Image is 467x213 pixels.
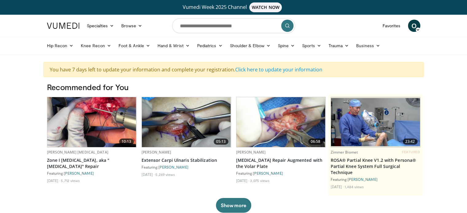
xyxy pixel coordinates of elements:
a: Click here to update your information [235,66,322,73]
li: 3,075 views [250,178,270,183]
span: FEATURED [402,150,420,154]
div: Featuring: [236,171,326,176]
span: 23:42 [403,139,418,145]
a: 23:42 [331,97,420,147]
a: [MEDICAL_DATA] Repair Augmented with the Volar Plate [236,157,326,169]
a: Hip Recon [43,40,77,52]
div: Featuring: [47,171,137,176]
a: 10:13 [47,97,136,147]
img: 63fcaa30-d4f8-408c-a97d-b6a6a20cd897.620x360_q85_upscale.jpg [142,97,231,147]
div: You have 7 days left to update your information and complete your registration. [43,62,424,77]
li: [DATE] [47,178,60,183]
span: WATCH NOW [249,2,282,12]
a: [PERSON_NAME] [348,177,378,181]
a: Sports [298,40,325,52]
a: O [408,20,420,32]
button: Show more [216,198,251,213]
li: 5,269 views [155,172,175,177]
a: Business [352,40,384,52]
span: 05:13 [214,139,228,145]
li: [DATE] [331,184,344,189]
div: Featuring: [142,165,231,169]
a: Zimmer Biomet [331,150,358,155]
li: [DATE] [236,178,249,183]
a: Foot & Ankle [115,40,154,52]
a: Shoulder & Elbow [226,40,274,52]
li: 5,712 views [61,178,80,183]
a: Vumedi Week 2025 ChannelWATCH NOW [48,2,419,12]
span: 06:58 [308,139,323,145]
a: Zone I [MEDICAL_DATA], aka "[MEDICAL_DATA]" Repair [47,157,137,169]
img: VuMedi Logo [47,23,80,29]
a: [PERSON_NAME] [236,150,266,155]
a: Hand & Wrist [154,40,193,52]
a: Favorites [379,20,404,32]
a: Browse [118,20,146,32]
a: [PERSON_NAME] [64,171,94,175]
a: Extensor Carpi Ulnaris Stabilization [142,157,231,163]
a: Trauma [325,40,353,52]
a: [PERSON_NAME] [158,165,189,169]
li: 1,484 views [344,184,364,189]
img: 839c095f-e0ff-46ec-b31f-e8530dbbabe8.jpeg.620x360_q85_upscale.jpg [236,97,325,147]
a: Spine [274,40,298,52]
a: Pediatrics [193,40,226,52]
div: Featuring: [331,177,420,182]
h3: Recommended for You [47,82,420,92]
a: 06:58 [236,97,325,147]
span: 10:13 [119,139,134,145]
li: [DATE] [142,172,155,177]
a: ROSA® Partial Knee V1.2 with Persona® Partial Knee System Full Surgical Technique [331,157,420,176]
img: 99b1778f-d2b2-419a-8659-7269f4b428ba.620x360_q85_upscale.jpg [331,98,420,146]
input: Search topics, interventions [172,18,295,33]
a: [PERSON_NAME] [142,150,171,155]
img: 0d59ad00-c255-429e-9de8-eb2f74552347.620x360_q85_upscale.jpg [47,97,136,147]
a: Knee Recon [77,40,115,52]
a: [PERSON_NAME] [253,171,283,175]
a: 05:13 [142,97,231,147]
a: Specialties [83,20,118,32]
a: [PERSON_NAME] [MEDICAL_DATA] [47,150,108,155]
